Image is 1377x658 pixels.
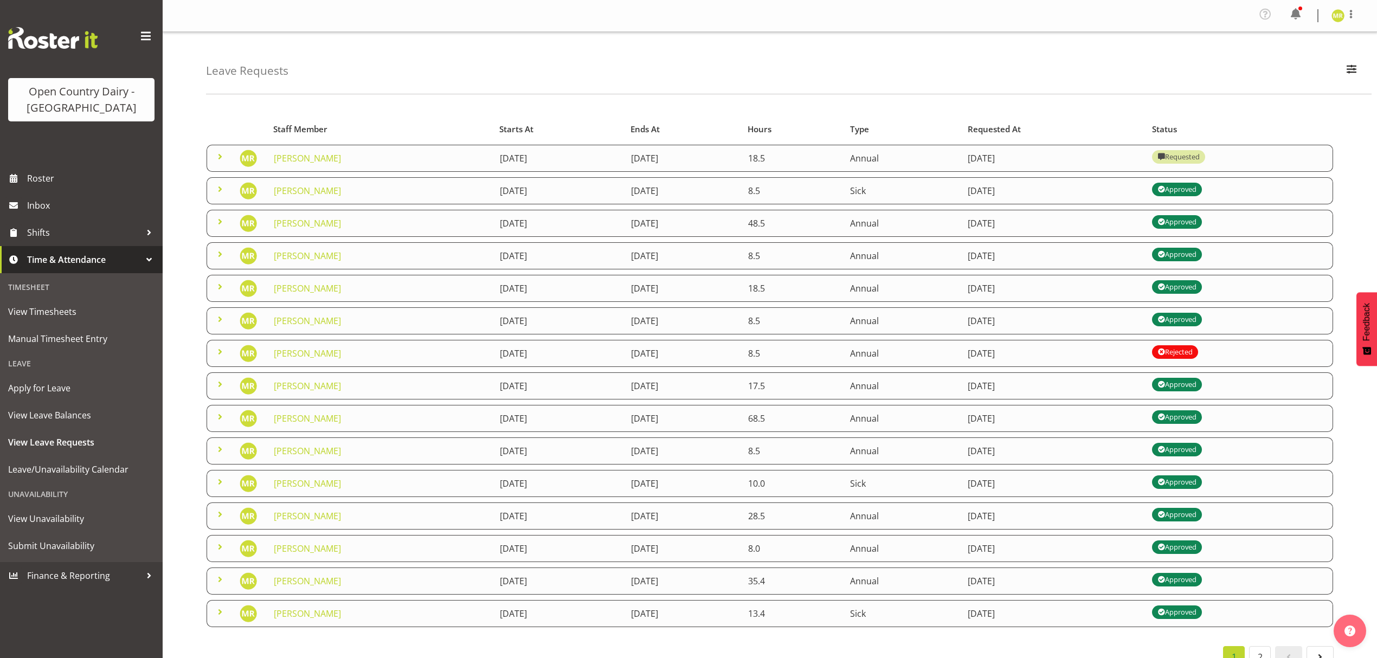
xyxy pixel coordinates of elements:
a: [PERSON_NAME] [274,412,341,424]
a: Manual Timesheet Entry [3,325,160,352]
td: Annual [844,145,961,172]
td: Annual [844,567,961,595]
td: [DATE] [961,600,1146,627]
td: [DATE] [961,535,1146,562]
a: View Leave Balances [3,402,160,429]
div: Open Country Dairy - [GEOGRAPHIC_DATA] [19,83,144,116]
img: mikayla-rangi7450.jpg [240,247,257,265]
td: [DATE] [493,275,625,302]
a: [PERSON_NAME] [274,282,341,294]
a: [PERSON_NAME] [274,347,341,359]
button: Filter Employees [1340,59,1363,83]
td: [DATE] [493,372,625,399]
td: [DATE] [493,242,625,269]
td: [DATE] [961,307,1146,334]
div: Approved [1157,508,1196,521]
span: Apply for Leave [8,380,155,396]
td: [DATE] [493,145,625,172]
img: mikayla-rangi7450.jpg [240,377,257,395]
a: View Leave Requests [3,429,160,456]
td: Sick [844,470,961,497]
img: mikayla-rangi7450.jpg [240,410,257,427]
td: 8.5 [742,242,844,269]
img: mikayla-rangi7450.jpg [240,572,257,590]
img: mikayla-rangi7450.jpg [240,442,257,460]
td: [DATE] [625,177,742,204]
td: Annual [844,437,961,465]
td: [DATE] [625,437,742,465]
div: Hours [748,123,837,136]
td: Annual [844,340,961,367]
div: Approved [1157,540,1196,553]
td: 8.0 [742,535,844,562]
button: Feedback - Show survey [1356,292,1377,366]
td: [DATE] [961,242,1146,269]
div: Requested [1157,150,1200,163]
td: [DATE] [493,437,625,465]
a: Leave/Unavailability Calendar [3,456,160,483]
td: [DATE] [625,535,742,562]
td: [DATE] [961,210,1146,237]
td: [DATE] [961,502,1146,530]
div: Status [1152,123,1327,136]
div: Approved [1157,313,1196,326]
img: mikayla-rangi7450.jpg [240,507,257,525]
td: [DATE] [625,405,742,432]
td: 10.0 [742,470,844,497]
td: [DATE] [961,275,1146,302]
td: 68.5 [742,405,844,432]
div: Requested At [968,123,1140,136]
td: 17.5 [742,372,844,399]
img: mikayla-rangi7450.jpg [240,150,257,167]
td: Sick [844,600,961,627]
img: mikayla-rangi7450.jpg [240,182,257,199]
div: Approved [1157,378,1196,391]
td: [DATE] [625,210,742,237]
td: 8.5 [742,437,844,465]
a: [PERSON_NAME] [274,608,341,620]
h4: Leave Requests [206,64,288,77]
td: 8.5 [742,307,844,334]
td: [DATE] [625,242,742,269]
img: mikayla-rangi7450.jpg [240,605,257,622]
a: Submit Unavailability [3,532,160,559]
td: [DATE] [625,502,742,530]
div: Approved [1157,443,1196,456]
td: [DATE] [625,372,742,399]
td: [DATE] [493,535,625,562]
div: Approved [1157,280,1196,293]
img: mikayla-rangi7450.jpg [240,215,257,232]
td: 28.5 [742,502,844,530]
div: Approved [1157,183,1196,196]
td: [DATE] [625,275,742,302]
img: mikayla-rangi7450.jpg [240,312,257,330]
td: [DATE] [625,567,742,595]
td: [DATE] [625,145,742,172]
span: Feedback [1362,303,1372,341]
span: Time & Attendance [27,251,141,268]
td: [DATE] [961,470,1146,497]
span: Inbox [27,197,157,214]
td: [DATE] [493,567,625,595]
img: mikayla-rangi7450.jpg [240,475,257,492]
td: Annual [844,275,961,302]
td: [DATE] [961,405,1146,432]
img: mikayla-rangi7450.jpg [240,345,257,362]
td: [DATE] [493,600,625,627]
td: [DATE] [493,177,625,204]
td: [DATE] [961,145,1146,172]
td: Annual [844,535,961,562]
span: View Leave Requests [8,434,155,450]
span: View Leave Balances [8,407,155,423]
a: Apply for Leave [3,375,160,402]
td: [DATE] [961,437,1146,465]
a: [PERSON_NAME] [274,152,341,164]
a: [PERSON_NAME] [274,250,341,262]
td: [DATE] [961,567,1146,595]
div: Leave [3,352,160,375]
div: Approved [1157,248,1196,261]
div: Approved [1157,410,1196,423]
span: Manual Timesheet Entry [8,331,155,347]
div: Approved [1157,475,1196,488]
img: Rosterit website logo [8,27,98,49]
